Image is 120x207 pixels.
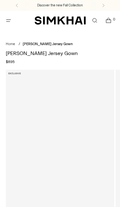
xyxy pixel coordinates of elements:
[6,51,114,56] h1: [PERSON_NAME] Jersey Gown
[23,42,73,46] span: [PERSON_NAME] Jersey Gown
[37,3,83,8] a: Discover the new Fall Collection
[6,42,15,46] a: Home
[19,42,20,47] div: /
[35,16,86,25] a: SIMKHAI
[6,59,15,65] span: $895
[6,42,114,47] nav: breadcrumbs
[102,14,115,27] a: Open cart modal
[2,14,15,27] button: Open menu modal
[88,14,101,27] a: Open search modal
[112,17,116,21] span: 0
